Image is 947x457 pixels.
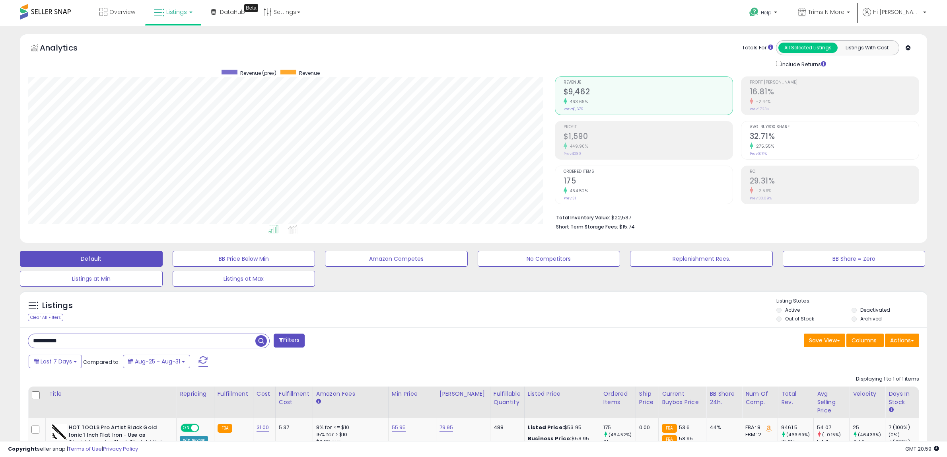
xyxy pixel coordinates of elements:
a: Terms of Use [68,445,102,453]
span: Hi [PERSON_NAME] [873,8,921,16]
span: Profit [564,125,733,129]
h2: $9,462 [564,87,733,98]
small: FBA [662,424,677,433]
span: Trims N More [808,8,844,16]
a: 31.00 [257,424,269,432]
div: Include Returns [770,59,836,68]
div: 175 [603,424,636,431]
div: Displaying 1 to 1 of 1 items [856,375,919,383]
button: Last 7 Days [29,355,82,368]
span: OFF [198,425,211,432]
a: 55.95 [392,424,406,432]
span: ROI [750,170,919,174]
small: Prev: 31 [564,196,576,201]
span: $15.74 [619,223,635,230]
h5: Analytics [40,42,93,55]
span: Last 7 Days [41,357,72,365]
div: Avg Selling Price [817,390,846,415]
label: Out of Stock [785,315,814,322]
div: Total Rev. [781,390,810,406]
small: 463.69% [567,99,588,105]
div: [PERSON_NAME] [439,390,487,398]
div: Tooltip anchor [244,4,258,12]
div: 8% for <= $10 [316,424,382,431]
b: Short Term Storage Fees: [556,223,618,230]
span: ON [181,425,191,432]
small: -2.59% [753,188,772,194]
div: Title [49,390,173,398]
div: 7 (100%) [889,438,921,445]
label: Active [785,307,800,313]
div: Ship Price [639,390,655,406]
button: Default [20,251,163,267]
div: $0.30 min [316,438,382,445]
small: FBA [218,424,232,433]
span: Overview [109,8,135,16]
label: Deactivated [860,307,890,313]
span: 53.6 [679,424,690,431]
h2: 29.31% [750,176,919,187]
a: Hi [PERSON_NAME] [863,8,926,26]
h5: Listings [42,300,73,311]
div: 5.37 [279,424,307,431]
h2: 175 [564,176,733,187]
small: Amazon Fees. [316,398,321,405]
div: Fulfillable Quantity [494,390,521,406]
i: Get Help [749,7,759,17]
span: Profit [PERSON_NAME] [750,80,919,85]
button: Save View [804,334,845,347]
div: $53.95 [528,424,594,431]
div: 44% [710,424,736,431]
div: FBA: 8 [745,424,772,431]
div: $53.95 [528,435,594,442]
div: Min Price [392,390,433,398]
b: Total Inventory Value: [556,214,610,221]
button: Listings at Min [20,271,163,287]
div: Fulfillment Cost [279,390,309,406]
small: (463.69%) [786,432,810,438]
span: Ordered Items [564,170,733,174]
div: 15% for > $10 [316,431,382,438]
small: (464.33%) [858,432,881,438]
button: Replenishment Recs. [630,251,773,267]
div: 25 [853,424,885,431]
small: Prev: 30.09% [750,196,772,201]
span: Revenue (prev) [240,70,276,76]
div: Totals For [742,44,773,52]
button: Amazon Competes [325,251,468,267]
strong: Copyright [8,445,37,453]
button: Filters [274,334,305,348]
button: No Competitors [478,251,620,267]
small: 275.55% [753,143,774,149]
div: Listed Price [528,390,597,398]
div: Ordered Items [603,390,632,406]
div: 1678.5 [781,438,813,445]
div: BB Share 24h. [710,390,739,406]
div: Current Buybox Price [662,390,703,406]
div: 54.07 [817,424,849,431]
button: Listings at Max [173,271,315,287]
span: Columns [852,336,877,344]
h2: 32.71% [750,132,919,143]
div: Fulfillment [218,390,250,398]
div: Cost [257,390,272,398]
div: 31 [603,438,636,445]
div: seller snap | | [8,445,138,453]
span: DataHub [220,8,245,16]
span: 2025-09-8 20:59 GMT [905,445,939,453]
div: Num of Comp. [745,390,774,406]
small: 464.52% [567,188,588,194]
span: Revenue [299,70,320,76]
small: 449.90% [567,143,588,149]
a: Privacy Policy [103,445,138,453]
h2: $1,590 [564,132,733,143]
button: Listings With Cost [837,43,896,53]
div: Repricing [180,390,211,398]
li: $22,537 [556,212,913,222]
a: 79.95 [439,424,453,432]
small: FBA [662,435,677,444]
div: Velocity [853,390,882,398]
b: Listed Price: [528,424,564,431]
button: BB Share = Zero [783,251,926,267]
small: (464.52%) [609,432,632,438]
